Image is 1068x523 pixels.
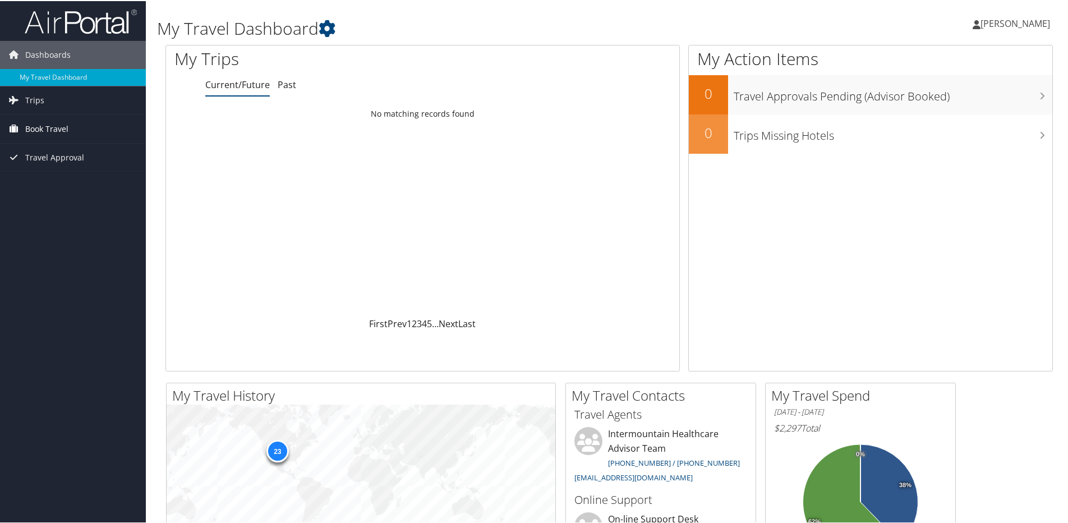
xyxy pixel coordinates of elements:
[734,121,1052,143] h3: Trips Missing Hotels
[166,103,679,123] td: No matching records found
[432,316,439,329] span: …
[569,426,753,486] li: Intermountain Healthcare Advisor Team
[157,16,760,39] h1: My Travel Dashboard
[369,316,388,329] a: First
[458,316,476,329] a: Last
[689,46,1052,70] h1: My Action Items
[774,421,947,433] h6: Total
[172,385,555,404] h2: My Travel History
[574,491,747,507] h3: Online Support
[572,385,756,404] h2: My Travel Contacts
[417,316,422,329] a: 3
[574,406,747,421] h3: Travel Agents
[689,83,728,102] h2: 0
[25,7,137,34] img: airportal-logo.png
[689,74,1052,113] a: 0Travel Approvals Pending (Advisor Booked)
[388,316,407,329] a: Prev
[973,6,1061,39] a: [PERSON_NAME]
[574,471,693,481] a: [EMAIL_ADDRESS][DOMAIN_NAME]
[734,82,1052,103] h3: Travel Approvals Pending (Advisor Booked)
[422,316,427,329] a: 4
[774,421,801,433] span: $2,297
[980,16,1050,29] span: [PERSON_NAME]
[608,457,740,467] a: [PHONE_NUMBER] / [PHONE_NUMBER]
[427,316,432,329] a: 5
[689,122,728,141] h2: 0
[899,481,912,488] tspan: 38%
[174,46,457,70] h1: My Trips
[205,77,270,90] a: Current/Future
[25,85,44,113] span: Trips
[689,113,1052,153] a: 0Trips Missing Hotels
[25,40,71,68] span: Dashboards
[266,439,288,461] div: 23
[856,450,865,457] tspan: 0%
[439,316,458,329] a: Next
[278,77,296,90] a: Past
[412,316,417,329] a: 2
[25,143,84,171] span: Travel Approval
[407,316,412,329] a: 1
[771,385,955,404] h2: My Travel Spend
[25,114,68,142] span: Book Travel
[774,406,947,416] h6: [DATE] - [DATE]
